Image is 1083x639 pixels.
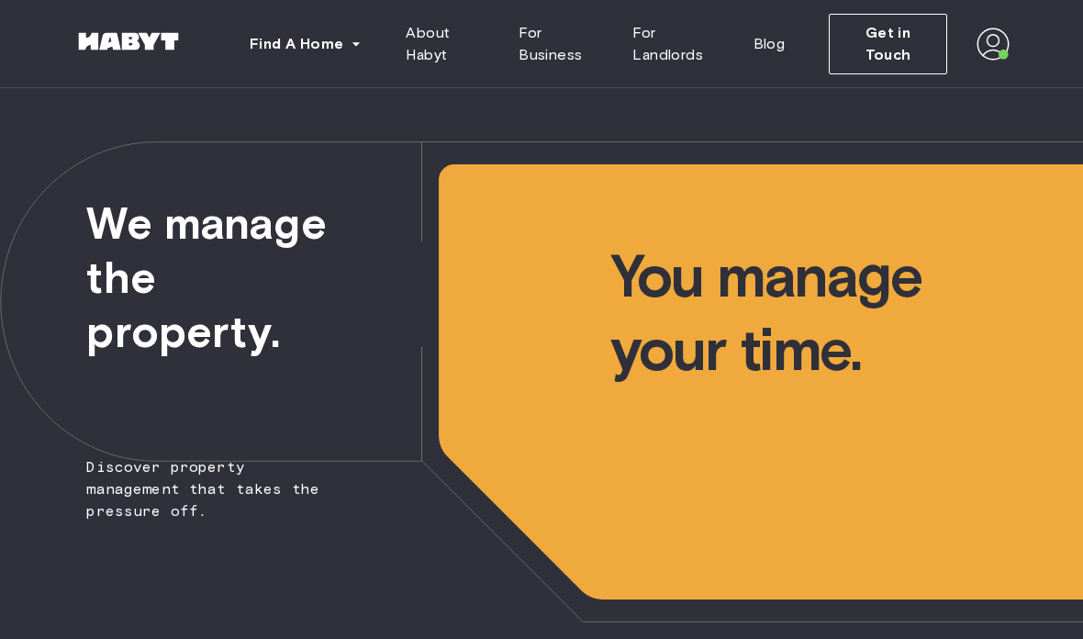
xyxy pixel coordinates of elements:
[754,33,786,55] span: Blog
[519,22,603,66] span: For Business
[829,14,947,74] button: Get in Touch
[618,15,738,73] a: For Landlords
[977,28,1010,61] img: avatar
[504,15,618,73] a: For Business
[739,15,800,73] a: Blog
[610,88,1083,387] span: You manage your time.
[235,26,376,62] button: Find A Home
[406,22,489,66] span: About Habyt
[250,33,343,55] span: Find A Home
[844,22,932,66] span: Get in Touch
[73,32,184,50] img: Habyt
[391,15,504,73] a: About Habyt
[632,22,723,66] span: For Landlords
